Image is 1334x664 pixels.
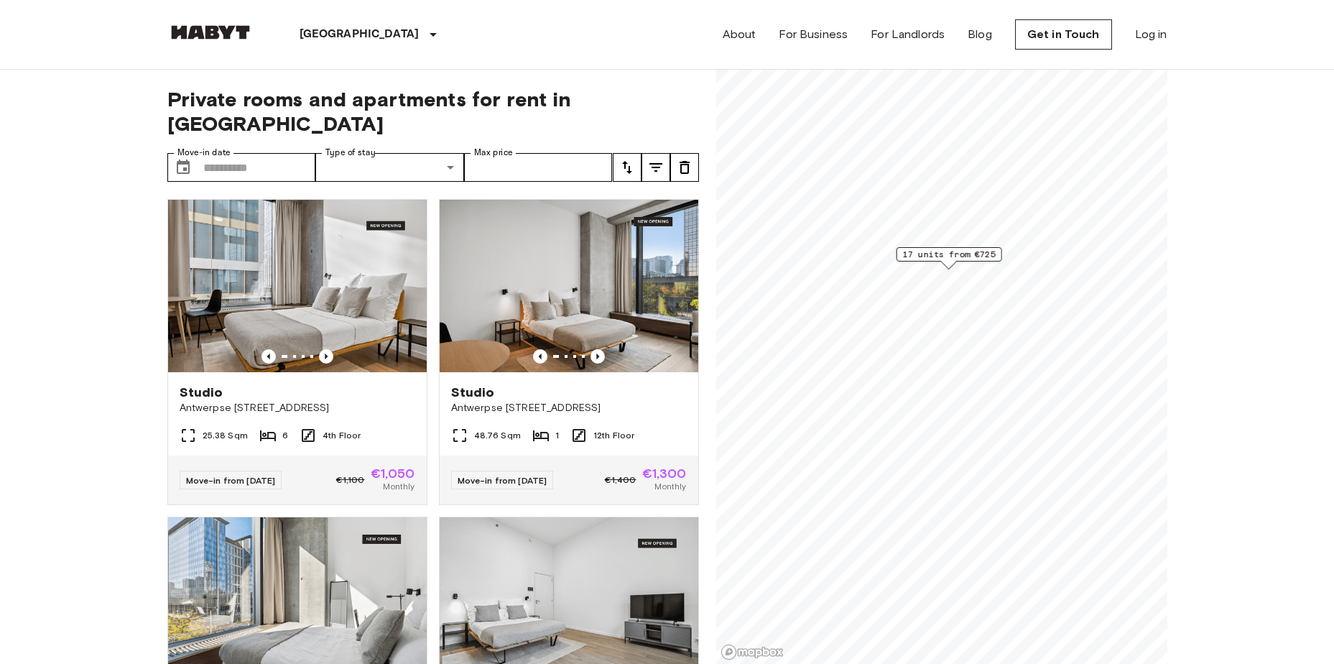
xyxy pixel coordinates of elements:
img: Marketing picture of unit BE-23-003-048-001 [440,200,698,372]
span: Antwerpse [STREET_ADDRESS] [180,401,415,415]
a: Marketing picture of unit BE-23-003-048-001Previous imagePrevious imageStudioAntwerpse [STREET_AD... [439,199,699,505]
a: For Business [779,26,848,43]
label: Move-in date [177,147,231,159]
label: Max price [474,147,513,159]
button: tune [641,153,670,182]
span: 12th Floor [593,429,635,442]
a: Log in [1135,26,1167,43]
button: tune [613,153,641,182]
img: Marketing picture of unit BE-23-003-012-001 [168,200,427,372]
span: €1,400 [605,474,636,487]
button: Previous image [590,349,605,364]
div: Map marker [896,247,1001,269]
span: Studio [180,384,223,401]
button: tune [670,153,699,182]
span: Move-in from [DATE] [186,475,276,486]
label: Type of stay [325,147,376,159]
span: 25.38 Sqm [203,429,248,442]
span: 48.76 Sqm [474,429,521,442]
button: Previous image [261,349,276,364]
span: Monthly [383,480,414,493]
span: 1 [555,429,559,442]
span: Antwerpse [STREET_ADDRESS] [451,401,687,415]
span: Studio [451,384,495,401]
span: Private rooms and apartments for rent in [GEOGRAPHIC_DATA] [167,87,699,136]
span: €1,050 [371,467,415,480]
button: Previous image [319,349,333,364]
span: 6 [282,429,288,442]
span: €1,100 [336,474,365,487]
button: Previous image [533,349,547,364]
img: Habyt [167,25,254,40]
button: Choose date [169,153,198,182]
a: About [723,26,756,43]
a: Marketing picture of unit BE-23-003-012-001Previous imagePrevious imageStudioAntwerpse [STREET_AD... [167,199,427,505]
span: Monthly [654,480,686,493]
p: [GEOGRAPHIC_DATA] [300,26,420,43]
a: Mapbox logo [721,644,784,660]
span: €1,300 [642,467,687,480]
a: Blog [968,26,992,43]
span: Move-in from [DATE] [458,475,547,486]
a: For Landlords [871,26,945,43]
span: 17 units from €725 [902,248,995,261]
span: 4th Floor [323,429,361,442]
a: Get in Touch [1015,19,1112,50]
